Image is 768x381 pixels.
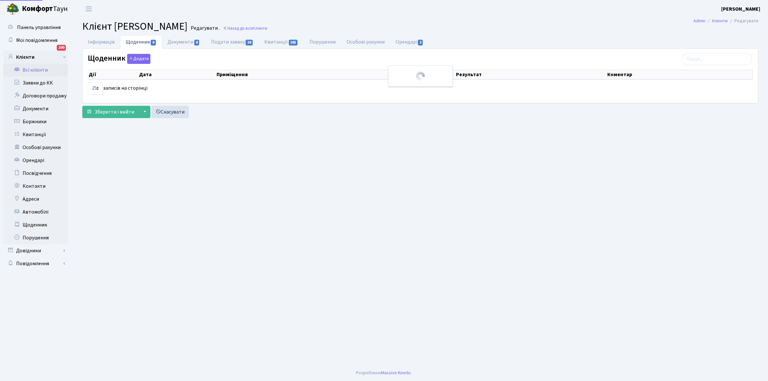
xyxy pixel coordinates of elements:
a: Особові рахунки [341,35,390,49]
img: Обробка... [415,71,426,81]
button: Зберегти і вийти [82,106,138,118]
a: Орендарі [3,154,68,167]
button: Щоденник [127,54,150,64]
a: Договори продажу [3,89,68,102]
th: Коментар [607,70,753,79]
button: Переключити навігацію [81,4,97,14]
span: Таун [22,4,68,15]
label: записів на сторінці [88,82,147,95]
span: Клієнти [253,25,267,31]
a: Назад до всіхКлієнти [223,25,267,31]
a: Порушення [3,231,68,244]
li: Редагувати [728,17,758,25]
a: Мої повідомлення200 [3,34,68,47]
img: logo.png [6,3,19,15]
a: Особові рахунки [3,141,68,154]
a: Боржники [3,115,68,128]
th: Результат [455,70,607,79]
a: [PERSON_NAME] [721,5,760,13]
nav: breadcrumb [684,14,768,28]
a: Клієнти [3,51,68,64]
span: Панель управління [17,24,61,31]
span: 2 [418,40,423,45]
div: Розроблено . [356,369,412,376]
small: Редагувати . [189,25,220,31]
div: 200 [57,45,66,51]
a: Massive Kinetic [381,369,411,376]
a: Орендарі [390,35,429,49]
span: 6 [151,40,156,45]
a: Щоденник [3,218,68,231]
span: 16 [246,40,253,45]
a: Скасувати [151,106,189,118]
input: Пошук... [682,53,752,65]
a: Інформація [82,35,120,49]
span: Мої повідомлення [16,37,57,44]
a: Повідомлення [3,257,68,270]
a: Подати заявку [206,35,259,49]
th: Приміщення [216,70,398,79]
a: Квитанції [259,35,304,49]
label: Щоденник [88,54,150,64]
span: Зберегти і вийти [95,108,134,115]
a: Додати [126,53,150,64]
a: Щоденник [120,35,162,49]
a: Панель управління [3,21,68,34]
a: Посвідчення [3,167,68,180]
a: Контакти [3,180,68,193]
a: Всі клієнти [3,64,68,76]
a: Квитанції [3,128,68,141]
select: записів на сторінці [88,82,103,95]
a: Адреси [3,193,68,206]
a: Довідники [3,244,68,257]
th: Дії [88,70,138,79]
a: Порушення [304,35,341,49]
a: Клієнти [712,17,728,24]
a: Заявки до КК [3,76,68,89]
span: 8 [194,40,199,45]
a: Документи [162,35,205,49]
a: Документи [3,102,68,115]
b: Комфорт [22,4,53,14]
a: Admin [693,17,705,24]
span: 165 [289,40,298,45]
th: Дата [138,70,216,79]
span: Клієнт [PERSON_NAME] [82,19,187,34]
a: Автомобілі [3,206,68,218]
